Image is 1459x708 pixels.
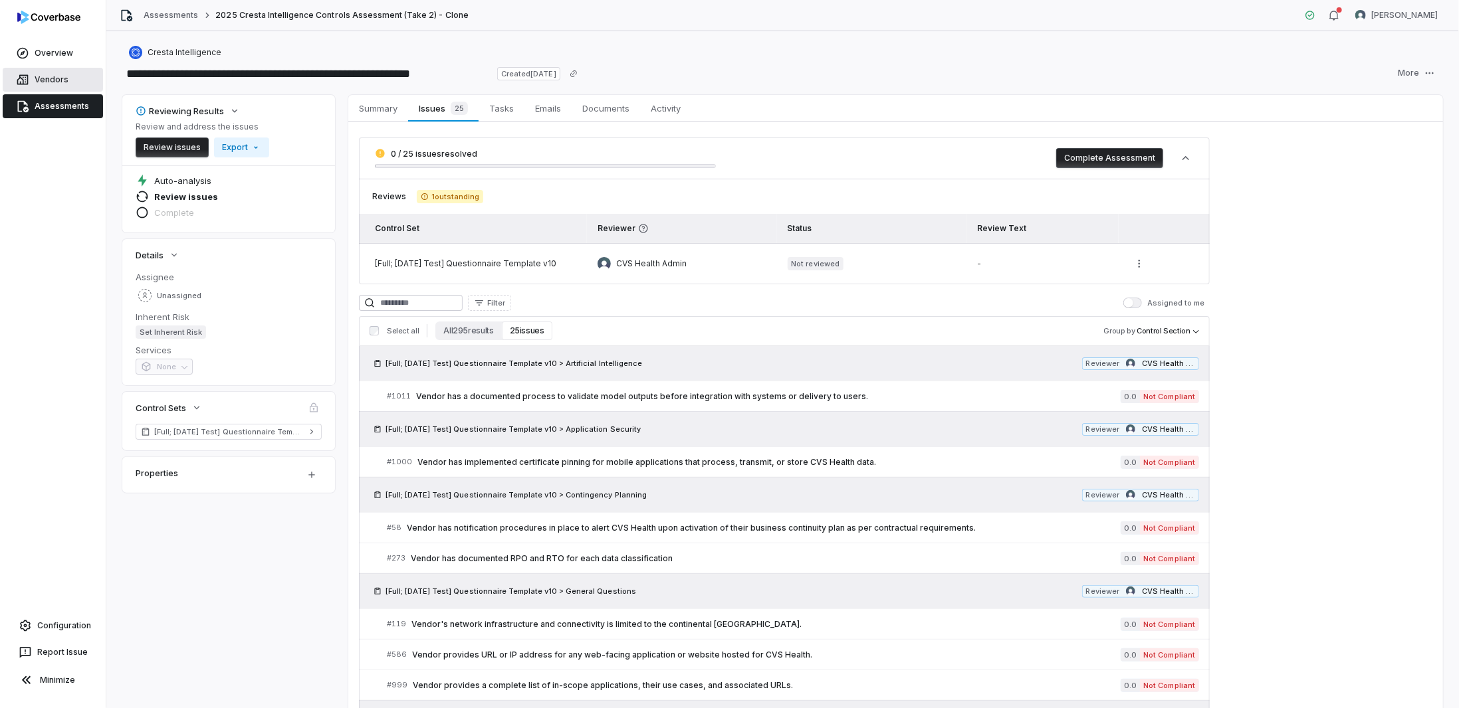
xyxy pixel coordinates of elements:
span: [Full; [DATE] Test] Questionnaire Template v10 > Contingency Planning [386,489,647,500]
img: CVS Health Admin avatar [1126,490,1135,499]
span: # 999 [387,680,407,690]
span: Not reviewed [788,257,843,270]
span: 0 / 25 issues resolved [391,149,477,159]
div: Reviewing Results [136,105,224,117]
a: #586Vendor provides URL or IP address for any web-facing application or website hosted for CVS He... [387,640,1199,669]
span: 0.0 [1121,648,1140,662]
span: Review issues [154,191,218,203]
span: 0.0 [1121,552,1140,565]
span: [Full; [DATE] Test] Questionnaire Template v10 > General Questions [386,586,636,596]
span: Vendor provides a complete list of in-scope applications, their use cases, and associated URLs. [413,680,1121,691]
button: Copy link [562,62,586,86]
span: [Full; [DATE] Test] Questionnaire Template v10 > Application Security [386,424,641,434]
span: Auto-analysis [154,175,211,187]
span: Created [DATE] [497,67,560,80]
span: Control Set [375,223,419,233]
span: Vendor has implemented certificate pinning for mobile applications that process, transmit, or sto... [417,457,1121,468]
a: #273Vendor has documented RPO and RTO for each data classification0.0Not Compliant [387,543,1199,573]
span: # 273 [387,553,405,563]
img: Robert VanMeeteren avatar [1355,10,1366,21]
a: Assessments [3,94,103,118]
span: CVS Health Admin [1142,359,1195,369]
button: Review issues [136,137,209,157]
a: #999Vendor provides a complete list of in-scope applications, their use cases, and associated URL... [387,670,1199,700]
span: CVS Health Admin [1142,586,1195,596]
a: Overview [3,41,103,65]
button: https://cresta.com/Cresta Intelligence [125,41,225,64]
button: Reviewing Results [132,99,244,123]
button: More [1390,63,1443,83]
a: #58Vendor has notification procedures in place to alert CVS Health upon activation of their busin... [387,513,1199,543]
a: #119Vendor's network infrastructure and connectivity is limited to the continental [GEOGRAPHIC_DA... [387,609,1199,639]
span: [Full; [DATE] Test] Questionnaire Template v10 [154,426,303,437]
span: CVS Health Admin [616,258,687,269]
a: [Full; [DATE] Test] Questionnaire Template v10 [136,424,322,440]
span: Control Sets [136,402,186,414]
a: #1000Vendor has implemented certificate pinning for mobile applications that process, transmit, o... [387,447,1199,477]
span: 1 outstanding [417,190,483,203]
span: Review Text [977,223,1026,233]
span: # 1011 [387,391,411,401]
p: Review and address the issues [136,122,269,132]
span: Not Compliant [1140,552,1199,565]
span: # 1000 [387,457,412,467]
span: Complete [154,207,194,219]
span: Summary [354,100,403,117]
div: [Full; [DATE] Test] Questionnaire Template v10 [375,258,576,269]
dt: Services [136,344,322,356]
span: Details [136,249,164,261]
button: Control Sets [132,396,206,420]
button: Filter [468,295,511,311]
span: # 58 [387,523,401,533]
input: Select all [370,326,379,335]
span: 0.0 [1121,618,1140,631]
span: Reviewer [1086,359,1119,369]
span: Reviewer [598,223,766,234]
span: Issues [413,99,473,118]
span: Status [788,223,812,233]
button: Export [214,137,269,157]
span: Unassigned [157,291,201,301]
span: 0.0 [1121,390,1140,403]
button: Assigned to me [1123,298,1142,308]
button: All 295 results [435,321,501,340]
span: Not Compliant [1140,618,1199,631]
span: 25 [451,102,468,115]
a: Assessments [144,10,198,21]
span: Vendor has notification procedures in place to alert CVS Health upon activation of their business... [407,523,1121,533]
span: Documents [577,100,635,117]
button: 25 issues [502,321,552,340]
span: 0.0 [1121,521,1140,535]
a: #1011Vendor has a documented process to validate model outputs before integration with systems or... [387,381,1199,411]
span: 2025 Cresta Intelligence Controls Assessment (Take 2) - Clone [215,10,468,21]
span: Not Compliant [1140,521,1199,535]
span: Cresta Intelligence [148,47,221,58]
span: Reviewer [1086,490,1119,500]
span: Not Compliant [1140,679,1199,692]
span: Activity [645,100,686,117]
span: Select all [387,326,419,336]
span: Vendor provides URL or IP address for any web-facing application or website hosted for CVS Health. [412,650,1121,660]
img: CVS Health Admin avatar [598,257,611,270]
span: Reviews [372,191,406,202]
button: Report Issue [5,640,100,664]
span: 0.0 [1121,456,1140,469]
img: logo-D7KZi-bG.svg [17,11,80,24]
span: Not Compliant [1140,456,1199,469]
span: Group by [1104,326,1135,335]
span: Emails [530,100,566,117]
a: Vendors [3,68,103,92]
button: Details [132,243,183,267]
dt: Assignee [136,271,322,283]
label: Assigned to me [1123,298,1204,308]
span: CVS Health Admin [1142,490,1195,500]
img: CVS Health Admin avatar [1126,586,1135,596]
dt: Inherent Risk [136,311,322,323]
span: Filter [487,298,505,308]
button: Minimize [5,667,100,693]
span: Not Compliant [1140,648,1199,662]
span: Vendor has a documented process to validate model outputs before integration with systems or deli... [416,391,1121,402]
button: Robert VanMeeteren avatar[PERSON_NAME] [1347,5,1446,25]
span: # 119 [387,619,406,629]
span: # 586 [387,650,407,660]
